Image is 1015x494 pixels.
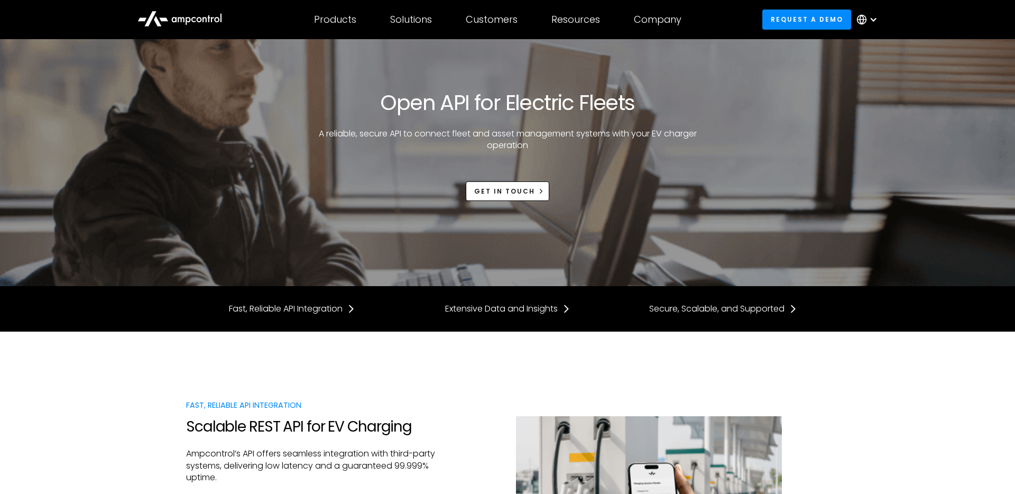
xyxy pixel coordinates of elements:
div: Extensive Data and Insights [445,303,558,315]
a: Secure, Scalable, and Supported [649,303,797,315]
div: Resources [551,14,600,25]
p: A reliable, secure API to connect fleet and asset management systems with your EV charger operation [315,128,700,152]
a: Request a demo [762,10,851,29]
div: Products [314,14,356,25]
p: Ampcontrol’s API offers seamless integration with third-party systems, delivering low latency and... [186,448,437,483]
div: Fast, Reliable API Integration [229,303,343,315]
a: Get in touch [466,181,549,201]
div: Solutions [390,14,432,25]
div: Get in touch [474,187,535,196]
a: Extensive Data and Insights [445,303,570,315]
h1: Open API for Electric Fleets [380,90,634,115]
a: Fast, Reliable API Integration [229,303,355,315]
div: Company [634,14,681,25]
div: Fast, Reliable API Integration [186,399,437,411]
div: Secure, Scalable, and Supported [649,303,785,315]
div: Customers [466,14,518,25]
h2: Scalable REST API for EV Charging [186,418,437,436]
